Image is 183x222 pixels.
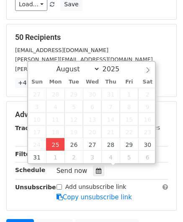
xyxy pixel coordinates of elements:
span: July 28, 2025 [46,88,64,100]
strong: Filters [15,151,36,157]
span: August 5, 2025 [64,100,83,113]
strong: Schedule [15,167,45,173]
span: September 1, 2025 [46,151,64,163]
span: August 18, 2025 [46,125,64,138]
span: August 28, 2025 [101,138,120,151]
span: August 31, 2025 [28,151,46,163]
span: August 15, 2025 [120,113,138,125]
span: Mon [46,79,64,85]
span: August 29, 2025 [120,138,138,151]
span: July 30, 2025 [83,88,101,100]
span: August 12, 2025 [64,113,83,125]
span: Tue [64,79,83,85]
span: August 1, 2025 [120,88,138,100]
span: September 4, 2025 [101,151,120,163]
span: September 5, 2025 [120,151,138,163]
span: July 27, 2025 [28,88,46,100]
span: August 30, 2025 [138,138,157,151]
span: August 14, 2025 [101,113,120,125]
span: August 17, 2025 [28,125,46,138]
h5: Advanced [15,110,168,119]
small: [EMAIL_ADDRESS][DOMAIN_NAME] [15,47,108,53]
strong: Unsubscribe [15,184,56,191]
small: [PERSON_NAME][EMAIL_ADDRESS][DOMAIN_NAME] [15,66,153,72]
span: August 11, 2025 [46,113,64,125]
span: Send now [57,167,88,175]
span: August 24, 2025 [28,138,46,151]
span: August 23, 2025 [138,125,157,138]
span: Sun [28,79,46,85]
span: September 3, 2025 [83,151,101,163]
span: August 4, 2025 [46,100,64,113]
span: August 7, 2025 [101,100,120,113]
span: August 16, 2025 [138,113,157,125]
a: +47 more [15,78,50,88]
span: August 13, 2025 [83,113,101,125]
span: August 26, 2025 [64,138,83,151]
span: August 20, 2025 [83,125,101,138]
span: August 10, 2025 [28,113,46,125]
span: Thu [101,79,120,85]
input: Year [100,65,130,73]
span: August 8, 2025 [120,100,138,113]
span: August 21, 2025 [101,125,120,138]
span: August 2, 2025 [138,88,157,100]
span: Wed [83,79,101,85]
span: Sat [138,79,157,85]
a: Copy unsubscribe link [57,193,132,201]
span: August 3, 2025 [28,100,46,113]
h5: 50 Recipients [15,33,168,42]
span: September 2, 2025 [64,151,83,163]
span: August 19, 2025 [64,125,83,138]
span: August 9, 2025 [138,100,157,113]
span: July 31, 2025 [101,88,120,100]
span: August 27, 2025 [83,138,101,151]
strong: Tracking [15,125,43,131]
span: Fri [120,79,138,85]
span: August 22, 2025 [120,125,138,138]
span: August 6, 2025 [83,100,101,113]
span: July 29, 2025 [64,88,83,100]
small: [PERSON_NAME][EMAIL_ADDRESS][DOMAIN_NAME] [15,56,153,63]
span: September 6, 2025 [138,151,157,163]
label: Add unsubscribe link [65,183,126,191]
span: August 25, 2025 [46,138,64,151]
